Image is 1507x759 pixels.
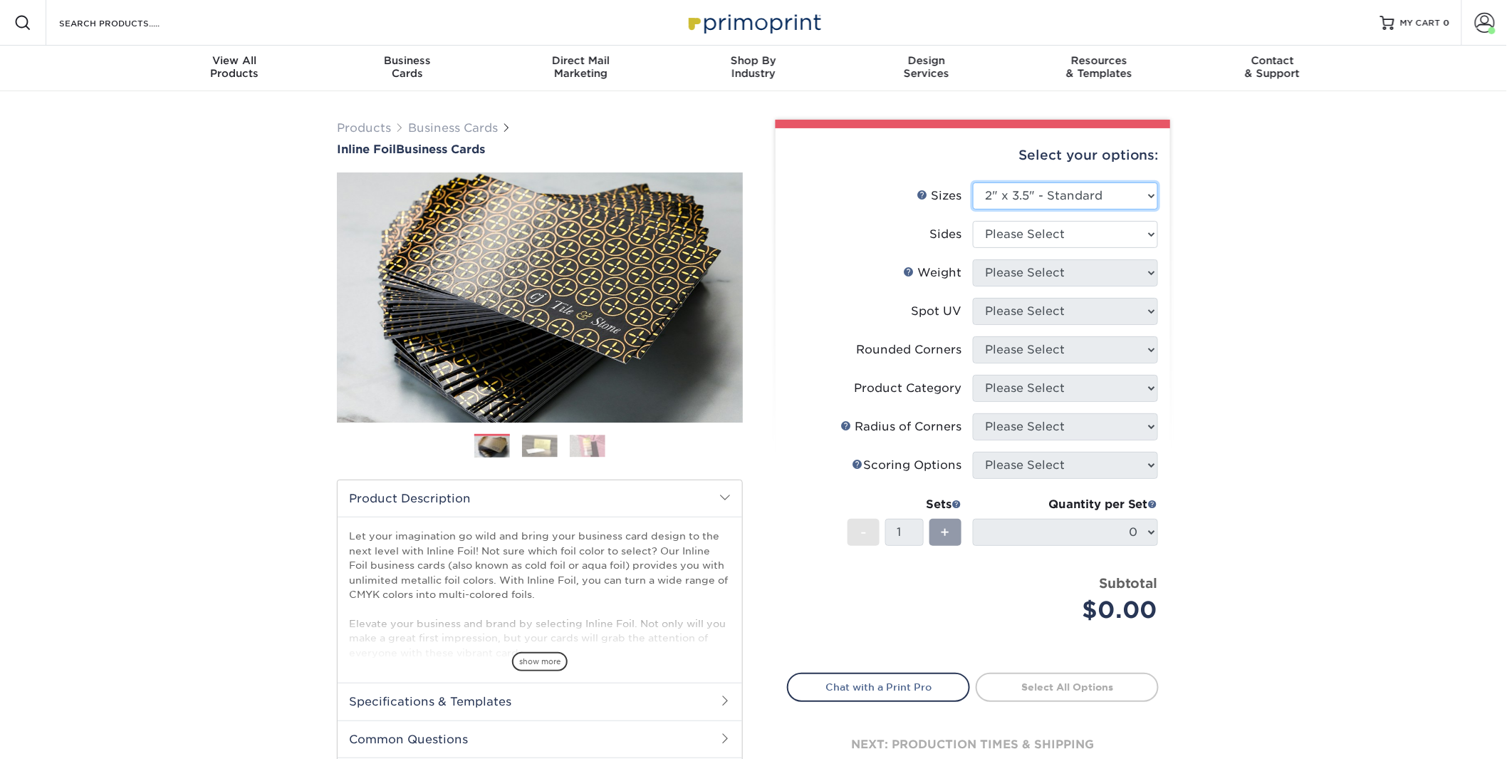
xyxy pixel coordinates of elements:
[854,380,961,397] div: Product Category
[667,54,840,80] div: Industry
[840,46,1013,91] a: DesignServices
[852,457,961,474] div: Scoring Options
[494,54,667,67] span: Direct Mail
[321,54,494,67] span: Business
[667,46,840,91] a: Shop ByIndustry
[321,46,494,91] a: BusinessCards
[682,7,825,38] img: Primoprint
[840,418,961,435] div: Radius of Corners
[321,54,494,80] div: Cards
[408,121,498,135] a: Business Cards
[148,46,321,91] a: View AllProducts
[148,54,321,67] span: View All
[911,303,961,320] div: Spot UV
[787,673,970,701] a: Chat with a Print Pro
[337,95,743,501] img: Inline Foil 01
[973,496,1158,513] div: Quantity per Set
[58,14,197,31] input: SEARCH PRODUCTS.....
[1186,54,1359,80] div: & Support
[1099,575,1158,591] strong: Subtotal
[522,435,558,457] img: Business Cards 02
[667,54,840,67] span: Shop By
[941,522,950,543] span: +
[856,341,961,358] div: Rounded Corners
[337,143,396,156] span: Inline Foil
[1186,54,1359,67] span: Contact
[148,54,321,80] div: Products
[1013,46,1186,91] a: Resources& Templates
[840,54,1013,80] div: Services
[338,480,742,517] h2: Product Description
[474,429,510,465] img: Business Cards 01
[976,673,1159,701] a: Select All Options
[570,435,605,457] img: Business Cards 03
[1400,17,1441,29] span: MY CART
[917,187,961,205] div: Sizes
[337,121,391,135] a: Products
[338,683,742,720] h2: Specifications & Templates
[903,264,961,282] div: Weight
[860,522,867,543] span: -
[1013,54,1186,80] div: & Templates
[494,46,667,91] a: Direct MailMarketing
[494,54,667,80] div: Marketing
[1013,54,1186,67] span: Resources
[840,54,1013,67] span: Design
[1186,46,1359,91] a: Contact& Support
[337,143,743,156] h1: Business Cards
[337,143,743,156] a: Inline FoilBusiness Cards
[787,128,1159,182] div: Select your options:
[929,226,961,243] div: Sides
[984,593,1158,627] div: $0.00
[848,496,961,513] div: Sets
[512,652,568,671] span: show more
[338,721,742,758] h2: Common Questions
[1444,18,1450,28] span: 0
